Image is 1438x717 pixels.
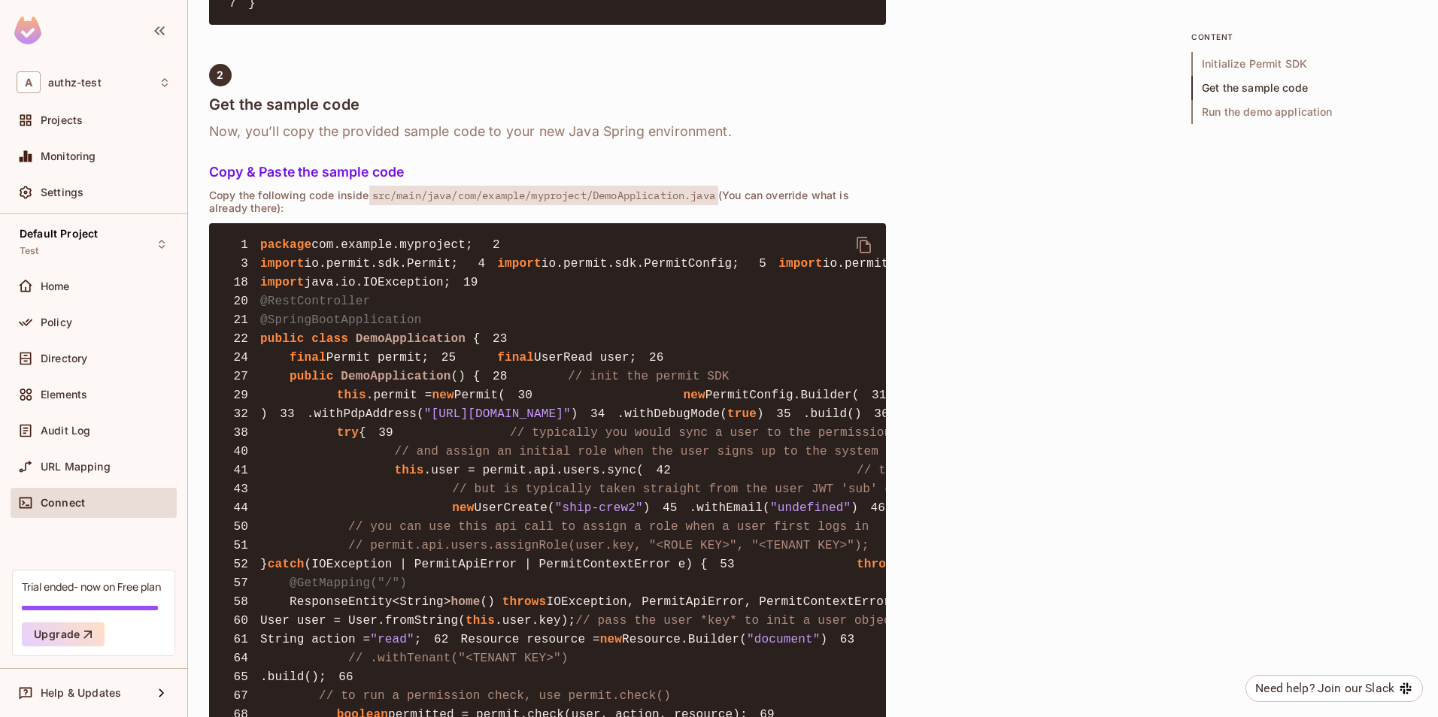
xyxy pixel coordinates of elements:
[481,330,520,348] span: 23
[268,558,305,571] span: catch
[41,497,85,509] span: Connect
[209,189,886,214] p: Copy the following code inside (You can override what is already there):
[221,330,260,348] span: 22
[481,368,520,386] span: 28
[221,537,260,555] span: 51
[221,668,260,686] span: 65
[827,631,866,649] span: 63
[542,257,739,271] span: io.permit.sdk.PermitConfig;
[17,71,41,93] span: A
[221,405,260,423] span: 32
[857,464,1304,477] span: // the user "key" is any id that identifies the user uniquely
[221,631,260,649] span: 61
[432,389,454,402] span: new
[221,292,260,310] span: 20
[221,255,260,273] span: 3
[260,614,466,628] span: User user = User.fromString(
[356,332,466,346] span: DemoApplication
[820,633,827,646] span: )
[348,652,569,665] span: // .withTenant("<TENANT KEY>")
[290,351,326,365] span: final
[451,370,466,383] span: ()
[461,633,600,646] span: Resource resource =
[209,165,886,180] h5: Copy & Paste the sample code
[414,633,422,646] span: ;
[1255,679,1394,697] div: Need help? Join our Slack
[260,633,370,646] span: String action =
[209,123,886,141] h6: Now, you’ll copy the provided sample code to your new Java Spring environment.
[307,407,424,421] span: .withPdpAddress(
[851,501,858,515] span: )
[260,332,305,346] span: public
[20,228,98,240] span: Default Project
[221,574,260,592] span: 57
[221,386,260,404] span: 29
[684,389,705,402] span: new
[260,313,422,327] span: @SpringBootApplication
[451,274,490,292] span: 19
[1191,52,1417,76] span: Initialize Permit SDK
[617,407,727,421] span: .withDebugMode(
[348,539,869,552] span: // permit.api.users.assignRole(user.key, "<ROLE KEY>", "<TENANT KEY>");
[268,405,307,423] span: 33
[764,405,803,423] span: 35
[366,424,405,442] span: 39
[727,407,757,421] span: true
[221,687,260,705] span: 67
[20,245,39,257] span: Test
[454,389,505,402] span: Permit(
[260,276,305,289] span: import
[337,389,366,402] span: this
[337,426,359,440] span: try
[41,687,121,699] span: Help & Updates
[290,370,334,383] span: public
[221,593,260,611] span: 58
[311,238,473,252] span: com.example.myproject;
[221,349,260,367] span: 24
[305,257,459,271] span: io.permit.sdk.Permit;
[705,389,860,402] span: PermitConfig.Builder(
[341,370,451,383] span: DemoApplication
[846,227,882,263] button: delete
[1191,31,1417,43] p: content
[534,351,637,365] span: UserRead user;
[260,558,268,571] span: }
[600,633,622,646] span: new
[217,69,223,81] span: 2
[370,633,414,646] span: "read"
[429,349,468,367] span: 25
[637,349,676,367] span: 26
[221,311,260,329] span: 21
[221,368,260,386] span: 27
[424,407,571,421] span: "[URL][DOMAIN_NAME]"
[326,668,366,686] span: 66
[1191,76,1417,100] span: Get the sample code
[221,518,260,536] span: 50
[221,649,260,667] span: 64
[510,426,942,440] span: // typically you would sync a user to the permission system
[41,186,83,198] span: Settings
[546,595,890,609] span: IOException, PermitApiError, PermitContextError
[394,464,423,477] span: this
[452,501,474,515] span: new
[41,352,87,365] span: Directory
[359,426,366,440] span: {
[1191,100,1417,124] span: Run the demo application
[14,17,41,44] img: SReyMgAAAABJRU5ErkJggg==
[48,77,102,89] span: Workspace: authz-test
[319,689,671,703] span: // to run a permission check, use permit.check()
[497,257,542,271] span: import
[860,386,899,404] span: 31
[651,499,690,517] span: 45
[858,499,897,517] span: 46
[575,614,986,628] span: // pass the user *key* to init a user object from string
[221,443,260,461] span: 40
[643,501,651,515] span: )
[497,351,534,365] span: final
[571,407,578,421] span: )
[366,389,432,402] span: .permit =
[290,595,451,609] span: ResponseEntity<String>
[260,238,311,252] span: package
[578,405,617,423] span: 34
[502,595,547,609] span: throws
